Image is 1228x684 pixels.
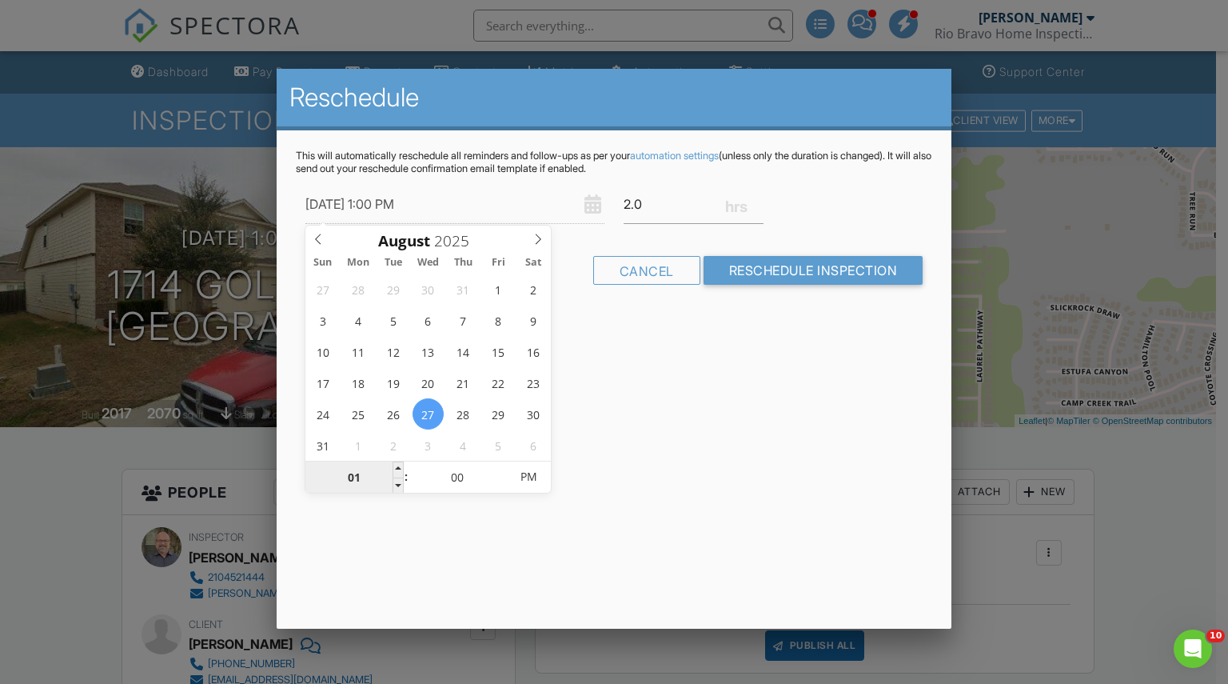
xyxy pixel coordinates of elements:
[518,305,549,336] span: August 9, 2025
[409,462,507,494] input: Scroll to increment
[307,367,338,398] span: August 17, 2025
[342,274,373,305] span: July 28, 2025
[430,230,483,251] input: Scroll to increment
[342,305,373,336] span: August 4, 2025
[448,274,479,305] span: July 31, 2025
[296,150,933,175] p: This will automatically reschedule all reminders and follow-ups as per your (unless only the dura...
[413,274,444,305] span: July 30, 2025
[518,336,549,367] span: August 16, 2025
[307,398,338,430] span: August 24, 2025
[411,258,446,268] span: Wed
[305,258,341,268] span: Sun
[307,430,338,461] span: August 31, 2025
[413,430,444,461] span: September 3, 2025
[483,274,514,305] span: August 1, 2025
[342,430,373,461] span: September 1, 2025
[518,398,549,430] span: August 30, 2025
[307,336,338,367] span: August 10, 2025
[1174,630,1212,668] iframe: Intercom live chat
[307,274,338,305] span: July 27, 2025
[446,258,481,268] span: Thu
[448,305,479,336] span: August 7, 2025
[377,305,409,336] span: August 5, 2025
[289,82,939,114] h2: Reschedule
[413,336,444,367] span: August 13, 2025
[448,398,479,430] span: August 28, 2025
[342,398,373,430] span: August 25, 2025
[448,430,479,461] span: September 4, 2025
[483,430,514,461] span: September 5, 2025
[518,274,549,305] span: August 2, 2025
[448,367,479,398] span: August 21, 2025
[704,256,923,285] input: Reschedule Inspection
[307,305,338,336] span: August 3, 2025
[448,336,479,367] span: August 14, 2025
[507,461,551,493] span: Click to toggle
[377,398,409,430] span: August 26, 2025
[413,398,444,430] span: August 27, 2025
[377,336,409,367] span: August 12, 2025
[377,274,409,305] span: July 29, 2025
[483,336,514,367] span: August 15, 2025
[483,367,514,398] span: August 22, 2025
[413,367,444,398] span: August 20, 2025
[341,258,376,268] span: Mon
[413,305,444,336] span: August 6, 2025
[377,430,409,461] span: September 2, 2025
[516,258,552,268] span: Sat
[342,367,373,398] span: August 18, 2025
[483,305,514,336] span: August 8, 2025
[481,258,516,268] span: Fri
[377,367,409,398] span: August 19, 2025
[518,430,549,461] span: September 6, 2025
[378,234,430,249] span: Scroll to increment
[305,462,404,494] input: Scroll to increment
[630,150,719,162] a: automation settings
[518,367,549,398] span: August 23, 2025
[593,256,700,285] div: Cancel
[342,336,373,367] span: August 11, 2025
[1206,630,1225,642] span: 10
[404,461,409,493] span: :
[376,258,411,268] span: Tue
[483,398,514,430] span: August 29, 2025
